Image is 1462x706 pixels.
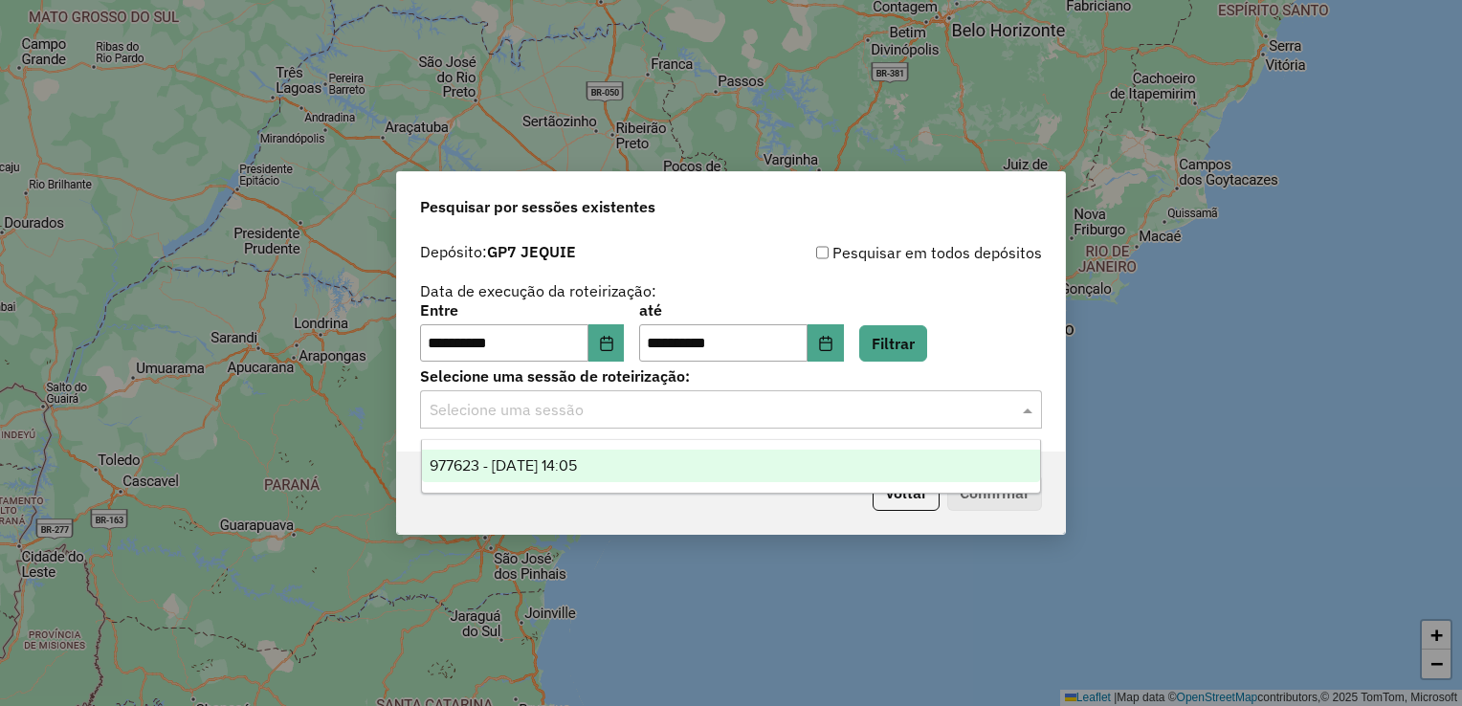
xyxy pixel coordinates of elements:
[420,195,655,218] span: Pesquisar por sessões existentes
[430,457,577,474] span: 977623 - [DATE] 14:05
[420,279,656,302] label: Data de execução da roteirização:
[487,242,576,261] strong: GP7 JEQUIE
[731,241,1042,264] div: Pesquisar em todos depósitos
[859,325,927,362] button: Filtrar
[421,439,1042,494] ng-dropdown-panel: Options list
[808,324,844,363] button: Choose Date
[639,298,843,321] label: até
[588,324,625,363] button: Choose Date
[420,240,576,263] label: Depósito:
[420,364,1042,387] label: Selecione uma sessão de roteirização:
[420,298,624,321] label: Entre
